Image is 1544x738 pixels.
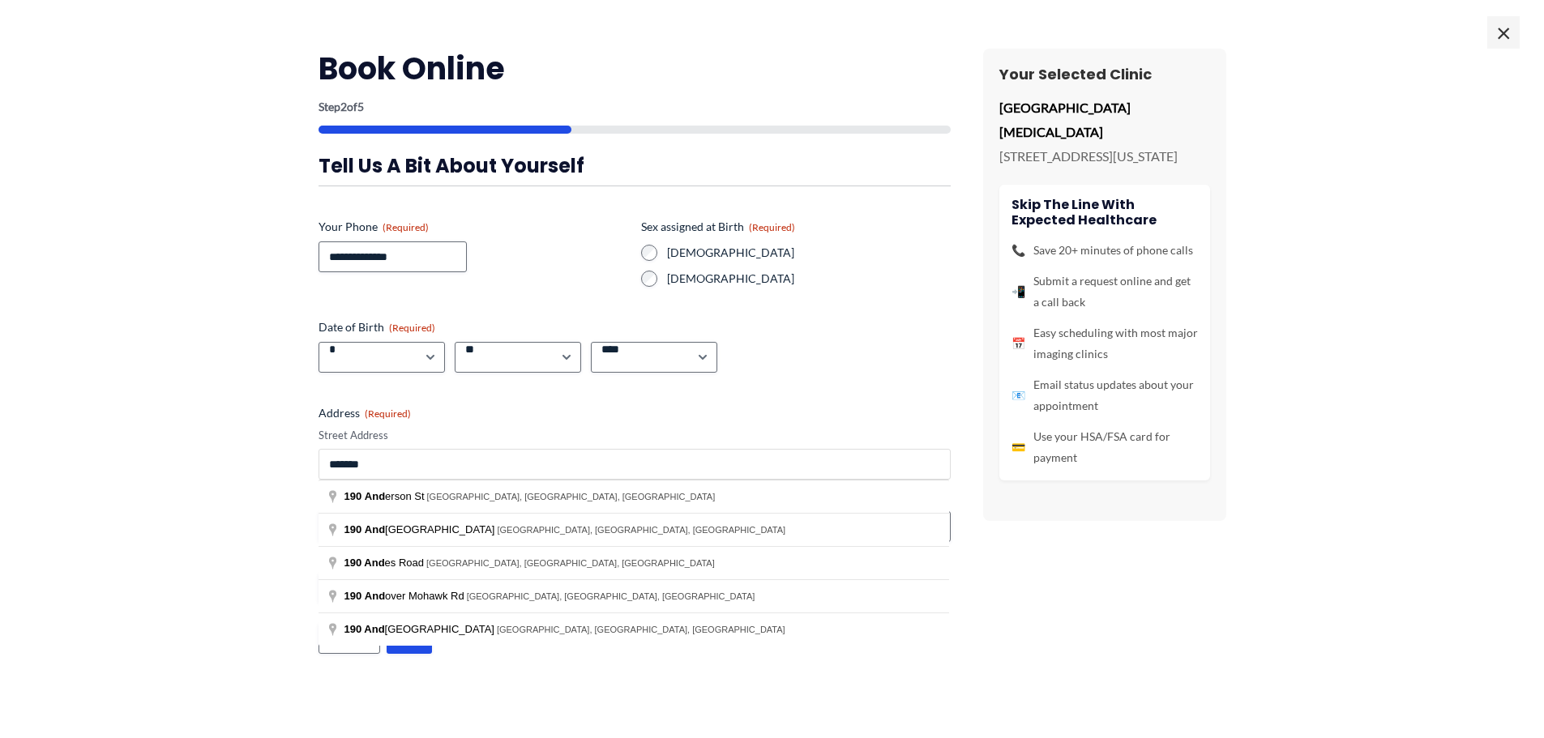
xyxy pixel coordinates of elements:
[999,144,1210,169] p: [STREET_ADDRESS][US_STATE]
[1012,333,1025,354] span: 📅
[365,590,385,602] span: And
[1012,374,1198,416] li: Email status updates about your appointment
[641,219,795,235] legend: Sex assigned at Birth
[344,623,497,635] span: [GEOGRAPHIC_DATA]
[383,221,429,233] span: (Required)
[357,100,364,113] span: 5
[1012,426,1198,468] li: Use your HSA/FSA card for payment
[667,271,951,287] label: [DEMOGRAPHIC_DATA]
[1012,385,1025,406] span: 📧
[344,590,467,602] span: over Mohawk Rd
[1012,197,1198,228] h4: Skip the line with Expected Healthcare
[426,558,715,568] span: [GEOGRAPHIC_DATA], [GEOGRAPHIC_DATA], [GEOGRAPHIC_DATA]
[344,590,362,602] span: 190
[999,96,1210,143] p: [GEOGRAPHIC_DATA] [MEDICAL_DATA]
[749,221,795,233] span: (Required)
[344,490,362,502] span: 190
[344,523,498,535] span: [GEOGRAPHIC_DATA]
[365,523,385,535] span: And
[319,428,951,443] label: Street Address
[365,490,385,502] span: And
[344,557,427,569] span: es Road
[319,405,411,421] legend: Address
[319,319,435,335] legend: Date of Birth
[467,591,755,601] span: [GEOGRAPHIC_DATA], [GEOGRAPHIC_DATA], [GEOGRAPHIC_DATA]
[1012,322,1198,365] li: Easy scheduling with most major imaging clinics
[497,625,785,634] span: [GEOGRAPHIC_DATA], [GEOGRAPHIC_DATA], [GEOGRAPHIC_DATA]
[1012,437,1025,458] span: 💳
[1012,240,1198,261] li: Save 20+ minutes of phone calls
[999,65,1210,83] h3: Your Selected Clinic
[344,490,427,502] span: erson St
[319,219,628,235] label: Your Phone
[1012,240,1025,261] span: 📞
[365,407,411,420] span: (Required)
[344,623,385,635] span: 190 And
[667,245,951,261] label: [DEMOGRAPHIC_DATA]
[344,557,385,569] span: 190 And
[1012,281,1025,302] span: 📲
[340,100,347,113] span: 2
[1012,271,1198,313] li: Submit a request online and get a call back
[319,49,951,88] h2: Book Online
[319,153,951,178] h3: Tell us a bit about yourself
[497,525,785,535] span: [GEOGRAPHIC_DATA], [GEOGRAPHIC_DATA], [GEOGRAPHIC_DATA]
[319,101,951,113] p: Step of
[344,523,362,535] span: 190
[1487,16,1520,49] span: ×
[389,322,435,334] span: (Required)
[427,492,716,501] span: [GEOGRAPHIC_DATA], [GEOGRAPHIC_DATA], [GEOGRAPHIC_DATA]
